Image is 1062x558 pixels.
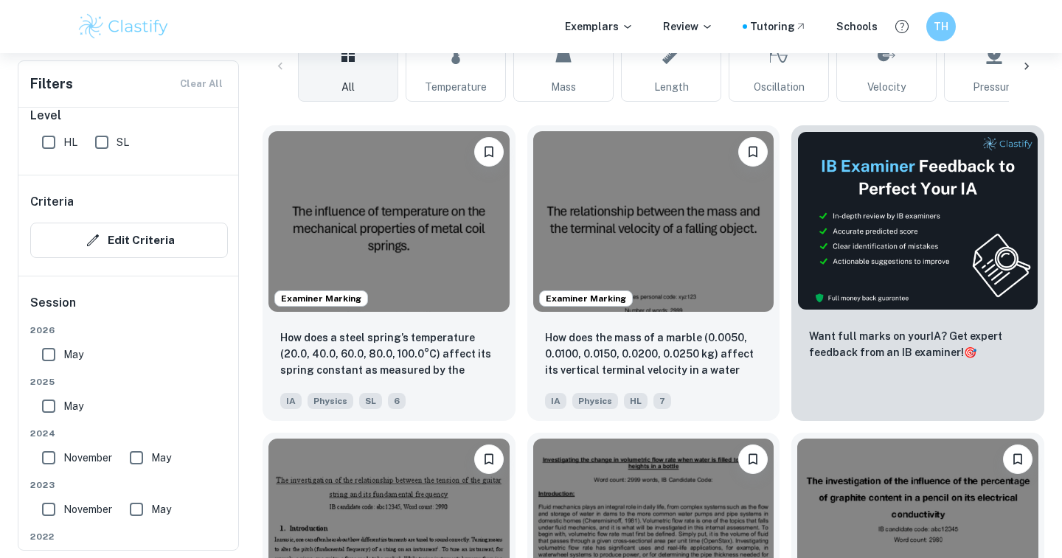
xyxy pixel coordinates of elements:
[425,79,487,95] span: Temperature
[654,79,689,95] span: Length
[63,346,83,363] span: May
[964,346,976,358] span: 🎯
[151,450,171,466] span: May
[275,292,367,305] span: Examiner Marking
[474,444,504,474] button: Bookmark
[663,18,713,35] p: Review
[754,79,805,95] span: Oscillation
[63,501,112,517] span: November
[341,79,355,95] span: All
[653,393,671,409] span: 7
[268,131,510,312] img: Physics IA example thumbnail: How does a steel spring’s temperature (2
[151,501,171,517] span: May
[545,329,763,380] p: How does the mass of a marble (0.0050, 0.0100, 0.0150, 0.0200, 0.0250 kg) affect its vertical ter...
[30,478,228,492] span: 2023
[30,294,228,324] h6: Session
[280,393,302,409] span: IA
[533,131,774,312] img: Physics IA example thumbnail: How does the mass of a marble (0.0050, 0
[797,131,1038,310] img: Thumbnail
[388,393,406,409] span: 6
[263,125,516,421] a: Examiner MarkingBookmarkHow does a steel spring’s temperature (20.0, 40.0, 60.0, 80.0, 100.0°C) a...
[63,398,83,414] span: May
[926,12,956,41] button: TH
[540,292,632,305] span: Examiner Marking
[63,134,77,150] span: HL
[30,223,228,258] button: Edit Criteria
[889,14,914,39] button: Help and Feedback
[791,125,1044,421] a: ThumbnailWant full marks on yourIA? Get expert feedback from an IB examiner!
[545,393,566,409] span: IA
[63,450,112,466] span: November
[809,328,1027,360] p: Want full marks on your IA ? Get expert feedback from an IB examiner!
[30,427,228,440] span: 2024
[280,329,498,380] p: How does a steel spring’s temperature (20.0, 40.0, 60.0, 80.0, 100.0°C) affect its spring constan...
[30,107,228,125] h6: Level
[750,18,807,35] a: Tutoring
[572,393,618,409] span: Physics
[308,393,353,409] span: Physics
[867,79,906,95] span: Velocity
[624,393,648,409] span: HL
[565,18,634,35] p: Exemplars
[77,12,170,41] img: Clastify logo
[738,444,768,474] button: Bookmark
[738,137,768,167] button: Bookmark
[117,134,129,150] span: SL
[474,137,504,167] button: Bookmark
[359,393,382,409] span: SL
[30,530,228,543] span: 2022
[30,324,228,337] span: 2026
[1003,444,1032,474] button: Bookmark
[30,193,74,211] h6: Criteria
[836,18,878,35] a: Schools
[527,125,780,421] a: Examiner MarkingBookmarkHow does the mass of a marble (0.0050, 0.0100, 0.0150, 0.0200, 0.0250 kg)...
[30,74,73,94] h6: Filters
[30,375,228,388] span: 2025
[973,79,1016,95] span: Pressure
[551,79,576,95] span: Mass
[933,18,950,35] h6: TH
